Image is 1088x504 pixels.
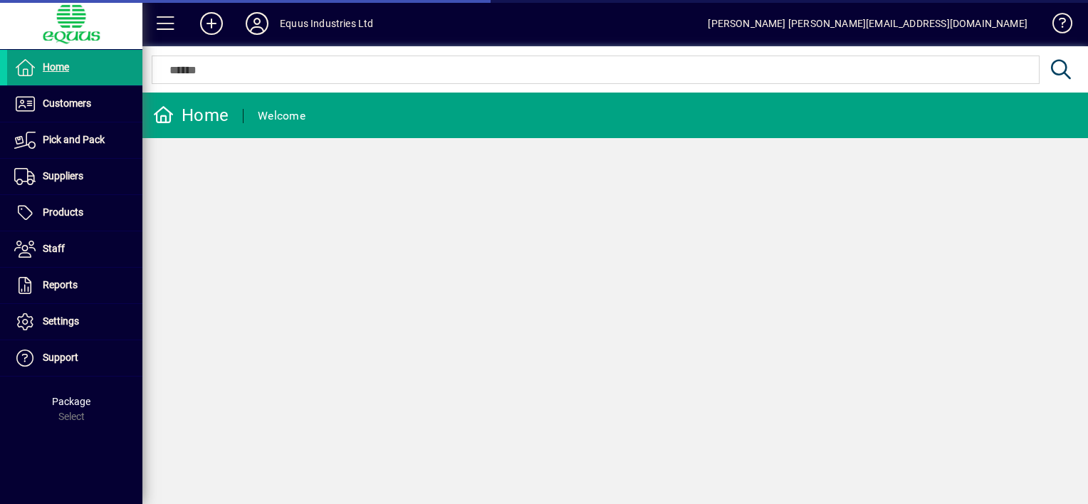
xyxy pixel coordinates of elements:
[234,11,280,36] button: Profile
[7,268,142,303] a: Reports
[708,12,1027,35] div: [PERSON_NAME] [PERSON_NAME][EMAIL_ADDRESS][DOMAIN_NAME]
[7,231,142,267] a: Staff
[7,304,142,340] a: Settings
[7,86,142,122] a: Customers
[43,170,83,182] span: Suppliers
[7,195,142,231] a: Products
[189,11,234,36] button: Add
[7,159,142,194] a: Suppliers
[43,61,69,73] span: Home
[43,206,83,218] span: Products
[43,134,105,145] span: Pick and Pack
[43,98,91,109] span: Customers
[1042,3,1070,49] a: Knowledge Base
[43,352,78,363] span: Support
[7,122,142,158] a: Pick and Pack
[43,243,65,254] span: Staff
[153,104,229,127] div: Home
[7,340,142,376] a: Support
[43,315,79,327] span: Settings
[258,105,305,127] div: Welcome
[43,279,78,290] span: Reports
[52,396,90,407] span: Package
[280,12,374,35] div: Equus Industries Ltd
